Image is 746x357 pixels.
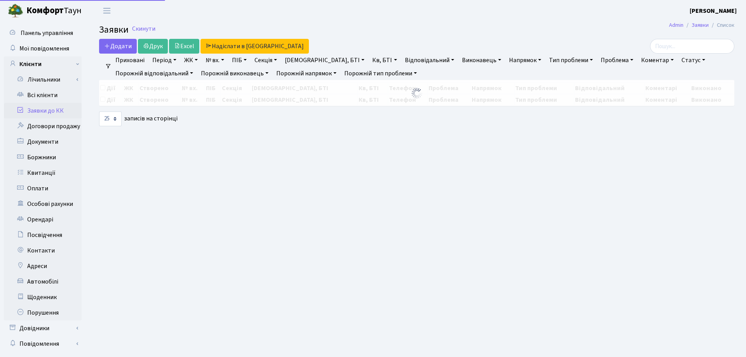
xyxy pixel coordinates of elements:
a: Друк [138,39,168,54]
span: Додати [104,42,132,51]
li: Список [709,21,734,30]
a: Порожній напрямок [273,67,340,80]
a: Повідомлення [4,336,82,352]
img: Обробка... [411,87,423,99]
a: Особові рахунки [4,196,82,212]
a: Мої повідомлення [4,41,82,56]
a: Автомобілі [4,274,82,289]
a: Відповідальний [402,54,457,67]
label: записів на сторінці [99,111,178,126]
a: Квитанції [4,165,82,181]
a: Скинути [132,25,155,33]
b: [PERSON_NAME] [690,7,737,15]
a: Клієнти [4,56,82,72]
a: Виконавець [459,54,504,67]
a: Документи [4,134,82,150]
a: Admin [669,21,683,29]
a: Проблема [598,54,636,67]
span: Заявки [99,23,129,37]
img: logo.png [8,3,23,19]
a: Період [149,54,180,67]
a: Коментар [638,54,677,67]
a: Порушення [4,305,82,320]
a: Довідники [4,320,82,336]
a: Excel [169,39,199,54]
a: Порожній відповідальний [112,67,196,80]
a: Надіслати в [GEOGRAPHIC_DATA] [200,39,309,54]
a: Тип проблеми [546,54,596,67]
span: Таун [26,4,82,17]
a: Приховані [112,54,148,67]
a: Панель управління [4,25,82,41]
a: Всі клієнти [4,87,82,103]
a: Адреси [4,258,82,274]
button: Переключити навігацію [97,4,117,17]
input: Пошук... [650,39,734,54]
a: Посвідчення [4,227,82,243]
a: [PERSON_NAME] [690,6,737,16]
a: Заявки [692,21,709,29]
a: Контакти [4,243,82,258]
b: Комфорт [26,4,64,17]
a: № вх. [202,54,227,67]
a: Щоденник [4,289,82,305]
a: Додати [99,39,137,54]
a: ЖК [181,54,201,67]
a: Порожній тип проблеми [341,67,420,80]
a: Орендарі [4,212,82,227]
nav: breadcrumb [657,17,746,33]
a: Оплати [4,181,82,196]
span: Мої повідомлення [19,44,69,53]
a: Секція [251,54,280,67]
a: [DEMOGRAPHIC_DATA], БТІ [282,54,368,67]
a: Заявки до КК [4,103,82,118]
a: Лічильники [9,72,82,87]
a: ПІБ [229,54,250,67]
a: Боржники [4,150,82,165]
a: Порожній виконавець [198,67,272,80]
span: Панель управління [21,29,73,37]
select: записів на сторінці [99,111,122,126]
a: Договори продажу [4,118,82,134]
a: Кв, БТІ [369,54,400,67]
a: Статус [678,54,708,67]
a: Напрямок [506,54,544,67]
